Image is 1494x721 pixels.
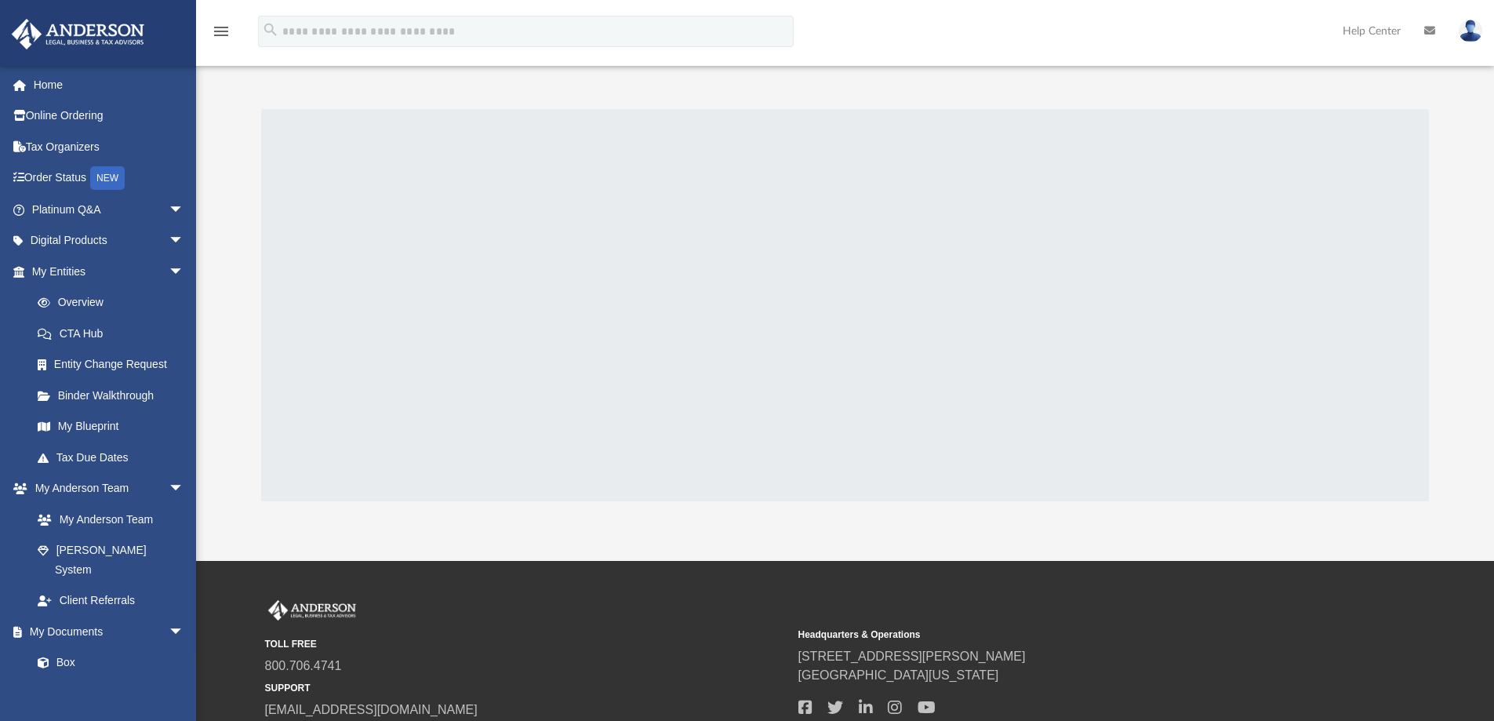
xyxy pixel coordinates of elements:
[169,473,200,505] span: arrow_drop_down
[11,69,208,100] a: Home
[169,225,200,257] span: arrow_drop_down
[265,681,787,695] small: SUPPORT
[262,21,279,38] i: search
[11,225,208,257] a: Digital Productsarrow_drop_down
[11,616,200,647] a: My Documentsarrow_drop_down
[22,411,200,442] a: My Blueprint
[265,703,478,716] a: [EMAIL_ADDRESS][DOMAIN_NAME]
[11,194,208,225] a: Platinum Q&Aarrow_drop_down
[798,628,1321,642] small: Headquarters & Operations
[169,256,200,288] span: arrow_drop_down
[11,131,208,162] a: Tax Organizers
[11,100,208,132] a: Online Ordering
[22,504,192,535] a: My Anderson Team
[798,668,999,682] a: [GEOGRAPHIC_DATA][US_STATE]
[22,287,208,319] a: Overview
[22,535,200,585] a: [PERSON_NAME] System
[265,637,787,651] small: TOLL FREE
[22,349,208,381] a: Entity Change Request
[169,616,200,648] span: arrow_drop_down
[22,380,208,411] a: Binder Walkthrough
[90,166,125,190] div: NEW
[1459,20,1482,42] img: User Pic
[265,659,342,672] a: 800.706.4741
[169,194,200,226] span: arrow_drop_down
[11,162,208,195] a: Order StatusNEW
[212,22,231,41] i: menu
[798,650,1026,663] a: [STREET_ADDRESS][PERSON_NAME]
[22,318,208,349] a: CTA Hub
[7,19,149,49] img: Anderson Advisors Platinum Portal
[22,585,200,617] a: Client Referrals
[22,442,208,473] a: Tax Due Dates
[22,647,192,679] a: Box
[11,256,208,287] a: My Entitiesarrow_drop_down
[212,30,231,41] a: menu
[11,473,200,504] a: My Anderson Teamarrow_drop_down
[265,600,359,621] img: Anderson Advisors Platinum Portal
